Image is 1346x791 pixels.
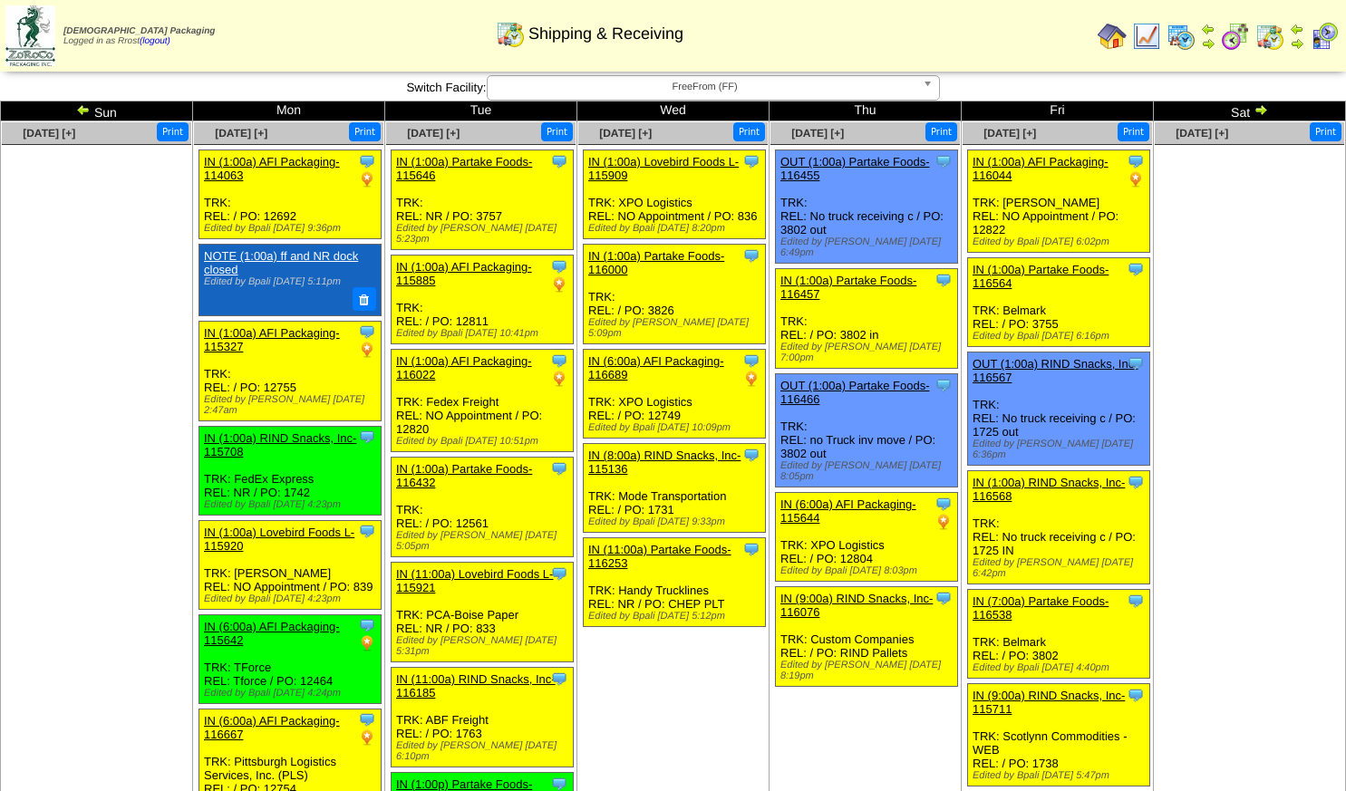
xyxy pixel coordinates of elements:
[599,127,652,140] a: [DATE] [+]
[776,587,958,687] div: TRK: Custom Companies REL: / PO: RIND Pallets
[934,376,953,394] img: Tooltip
[934,152,953,170] img: Tooltip
[973,236,1149,247] div: Edited by Bpali [DATE] 6:02pm
[396,155,532,182] a: IN (1:00a) Partake Foods-115646
[396,260,532,287] a: IN (1:00a) AFI Packaging-115885
[204,593,381,604] div: Edited by Bpali [DATE] 4:23pm
[496,19,525,48] img: calendarinout.gif
[385,101,577,121] td: Tue
[588,422,765,433] div: Edited by Bpali [DATE] 10:09pm
[204,431,356,458] a: IN (1:00a) RIND Snacks, Inc-115708
[1127,354,1145,372] img: Tooltip
[353,287,376,311] button: Delete Note
[204,499,381,510] div: Edited by Bpali [DATE] 4:23pm
[550,670,568,688] img: Tooltip
[968,684,1150,786] div: TRK: Scotlynn Commodities - WEB REL: / PO: 1738
[204,276,373,287] div: Edited by Bpali [DATE] 5:11pm
[1127,592,1145,610] img: Tooltip
[1127,686,1145,704] img: Tooltip
[1132,22,1161,51] img: line_graph.gif
[157,122,189,141] button: Print
[968,258,1150,347] div: TRK: Belmark REL: / PO: 3755
[199,426,382,515] div: TRK: FedEx Express REL: NR / PO: 1742
[392,668,574,767] div: TRK: ABF Freight REL: / PO: 1763
[588,611,765,622] div: Edited by Bpali [DATE] 5:12pm
[973,594,1109,622] a: IN (7:00a) Partake Foods-116538
[349,122,381,141] button: Print
[742,152,760,170] img: Tooltip
[63,26,215,46] span: Logged in as Rrost
[968,150,1150,253] div: TRK: [PERSON_NAME] REL: NO Appointment / PO: 12822
[968,590,1150,679] div: TRK: Belmark REL: / PO: 3802
[550,459,568,477] img: Tooltip
[396,354,532,381] a: IN (1:00a) AFI Packaging-116022
[358,634,376,652] img: PO
[396,436,573,447] div: Edited by Bpali [DATE] 10:51pm
[204,249,358,276] a: NOTE (1:00a) ff and NR dock closed
[1290,36,1304,51] img: arrowright.gif
[776,374,958,487] div: TRK: REL: no Truck inv move / PO: 3802 out
[358,616,376,634] img: Tooltip
[550,152,568,170] img: Tooltip
[588,449,741,476] a: IN (8:00a) RIND Snacks, Inc-115136
[1167,22,1196,51] img: calendarprod.gif
[1127,170,1145,188] img: PO
[396,223,573,245] div: Edited by [PERSON_NAME] [DATE] 5:23pm
[23,127,75,140] a: [DATE] [+]
[396,328,573,339] div: Edited by Bpali [DATE] 10:41pm
[973,770,1149,781] div: Edited by Bpali [DATE] 5:47pm
[780,592,933,619] a: IN (9:00a) RIND Snacks, Inc-116076
[1254,102,1268,117] img: arrowright.gif
[1098,22,1127,51] img: home.gif
[392,256,574,344] div: TRK: REL: / PO: 12811
[392,150,574,250] div: TRK: REL: NR / PO: 3757
[588,155,739,182] a: IN (1:00a) Lovebird Foods L-115909
[1221,22,1250,51] img: calendarblend.gif
[199,321,382,420] div: TRK: REL: / PO: 12755
[358,522,376,540] img: Tooltip
[934,589,953,607] img: Tooltip
[588,223,765,234] div: Edited by Bpali [DATE] 8:20pm
[742,370,760,388] img: PO
[934,271,953,289] img: Tooltip
[204,714,340,741] a: IN (6:00a) AFI Packaging-116667
[550,352,568,370] img: Tooltip
[140,36,170,46] a: (logout)
[973,662,1149,673] div: Edited by Bpali [DATE] 4:40pm
[1310,22,1339,51] img: calendarcustomer.gif
[550,564,568,583] img: Tooltip
[5,5,55,66] img: zoroco-logo-small.webp
[396,740,573,762] div: Edited by [PERSON_NAME] [DATE] 6:10pm
[1127,152,1145,170] img: Tooltip
[550,275,568,294] img: PO
[204,394,381,416] div: Edited by [PERSON_NAME] [DATE] 2:47am
[742,246,760,265] img: Tooltip
[780,497,916,525] a: IN (6:00a) AFI Packaging-115644
[780,155,930,182] a: OUT (1:00a) Partake Foods-116455
[584,350,766,439] div: TRK: XPO Logistics REL: / PO: 12749
[1290,22,1304,36] img: arrowleft.gif
[358,428,376,446] img: Tooltip
[791,127,844,140] a: [DATE] [+]
[780,460,957,482] div: Edited by [PERSON_NAME] [DATE] 8:05pm
[584,245,766,344] div: TRK: REL: / PO: 3826
[396,672,556,699] a: IN (11:00a) RIND Snacks, Inc-116185
[1201,22,1215,36] img: arrowleft.gif
[588,354,724,381] a: IN (6:00a) AFI Packaging-116689
[588,317,765,339] div: Edited by [PERSON_NAME] [DATE] 5:09pm
[780,379,930,406] a: OUT (1:00a) Partake Foods-116466
[934,513,953,531] img: PO
[528,24,683,43] span: Shipping & Receiving
[780,565,957,576] div: Edited by Bpali [DATE] 8:03pm
[392,563,574,662] div: TRK: PCA-Boise Paper REL: NR / PO: 833
[742,540,760,558] img: Tooltip
[588,249,724,276] a: IN (1:00a) Partake Foods-116000
[1154,101,1346,121] td: Sat
[776,269,958,369] div: TRK: REL: / PO: 3802 in
[76,102,91,117] img: arrowleft.gif
[193,101,385,121] td: Mon
[973,155,1109,182] a: IN (1:00a) AFI Packaging-116044
[358,323,376,341] img: Tooltip
[584,444,766,533] div: TRK: Mode Transportation REL: / PO: 1731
